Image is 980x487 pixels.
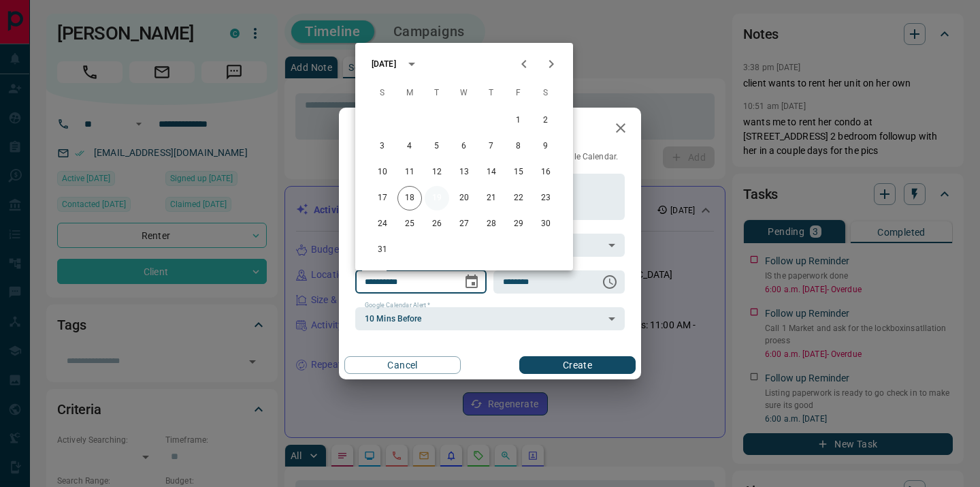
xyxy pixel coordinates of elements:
[479,80,504,107] span: Thursday
[506,134,531,159] button: 8
[452,160,476,185] button: 13
[400,52,423,76] button: calendar view is open, switch to year view
[479,160,504,185] button: 14
[506,212,531,236] button: 29
[425,80,449,107] span: Tuesday
[397,80,422,107] span: Monday
[365,301,430,310] label: Google Calendar Alert
[452,186,476,210] button: 20
[370,160,395,185] button: 10
[503,264,521,273] label: Time
[519,356,636,374] button: Create
[596,268,623,296] button: Choose time, selected time is 6:00 AM
[479,134,504,159] button: 7
[534,108,558,133] button: 2
[538,50,565,78] button: Next month
[479,212,504,236] button: 28
[534,134,558,159] button: 9
[425,212,449,236] button: 26
[506,186,531,210] button: 22
[425,134,449,159] button: 5
[372,58,396,70] div: [DATE]
[534,160,558,185] button: 16
[534,80,558,107] span: Saturday
[370,186,395,210] button: 17
[397,160,422,185] button: 11
[479,186,504,210] button: 21
[397,134,422,159] button: 4
[506,160,531,185] button: 15
[510,50,538,78] button: Previous month
[458,268,485,296] button: Choose date, selected date is Aug 19, 2025
[397,186,422,210] button: 18
[370,134,395,159] button: 3
[534,212,558,236] button: 30
[452,212,476,236] button: 27
[506,80,531,107] span: Friday
[452,134,476,159] button: 6
[425,160,449,185] button: 12
[397,212,422,236] button: 25
[534,186,558,210] button: 23
[370,80,395,107] span: Sunday
[425,186,449,210] button: 19
[344,356,461,374] button: Cancel
[370,212,395,236] button: 24
[370,238,395,262] button: 31
[355,307,625,330] div: 10 Mins Before
[339,108,431,151] h2: New Task
[452,80,476,107] span: Wednesday
[506,108,531,133] button: 1
[365,264,382,273] label: Date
